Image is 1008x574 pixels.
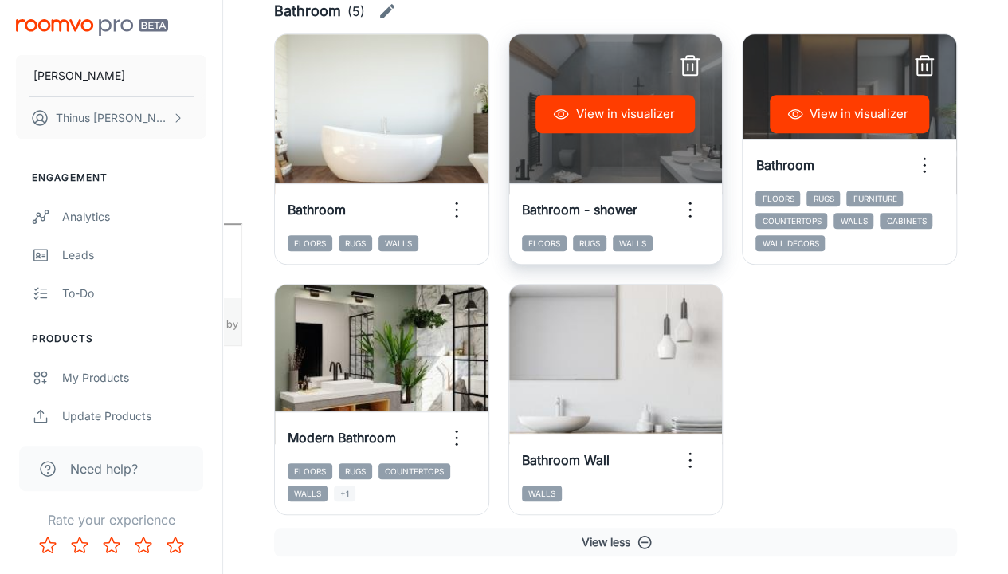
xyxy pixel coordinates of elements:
div: Update Products [62,407,206,425]
h6: Bathroom [288,200,346,219]
div: To-do [62,285,206,302]
button: Rate 5 star [159,529,191,561]
div: v 4.0.25 [45,26,78,38]
span: Walls [522,486,562,501]
span: Floors [755,191,800,206]
span: Rugs [573,235,606,251]
span: Floors [288,463,332,479]
button: View less [274,528,957,556]
span: Rugs [339,463,372,479]
div: Leads [62,246,206,264]
h6: Modern Bathroom [288,428,396,447]
p: (5) [347,2,365,21]
span: +1 [334,486,355,501]
span: Furniture [846,191,903,206]
img: logo_orange.svg [25,26,38,38]
div: Analytics [62,208,206,226]
button: View in visualizer [770,95,929,133]
h6: Bathroom - shower [522,200,637,219]
p: Thinus [PERSON_NAME][GEOGRAPHIC_DATA] [56,109,168,127]
span: Need help? [70,459,138,478]
span: Walls [288,486,328,501]
div: Domain: [DOMAIN_NAME] [41,41,175,54]
p: Rate your experience [13,510,210,529]
button: Rate 4 star [127,529,159,561]
button: Rate 1 star [32,529,64,561]
h6: Bathroom Wall [522,450,610,470]
h6: Bathroom [755,155,814,175]
button: [PERSON_NAME] [16,55,206,96]
button: Rate 2 star [64,529,96,561]
span: Walls [378,235,418,251]
div: Keywords by Traffic [176,94,269,104]
button: View in visualizer [535,95,695,133]
img: tab_keywords_by_traffic_grey.svg [159,92,171,105]
span: Floors [522,235,567,251]
div: My Products [62,369,206,387]
span: Walls [833,213,873,229]
span: Cabinets [880,213,932,229]
div: Domain Overview [61,94,143,104]
img: Roomvo PRO Beta [16,19,168,36]
span: Floors [288,235,332,251]
span: Countertops [378,463,450,479]
img: website_grey.svg [25,41,38,54]
img: tab_domain_overview_orange.svg [43,92,56,105]
button: Thinus [PERSON_NAME][GEOGRAPHIC_DATA] [16,97,206,139]
span: Rugs [806,191,840,206]
span: Rugs [339,235,372,251]
span: Wall Decors [755,235,825,251]
span: Walls [613,235,653,251]
span: Countertops [755,213,827,229]
p: [PERSON_NAME] [33,67,125,85]
button: Rate 3 star [96,529,127,561]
